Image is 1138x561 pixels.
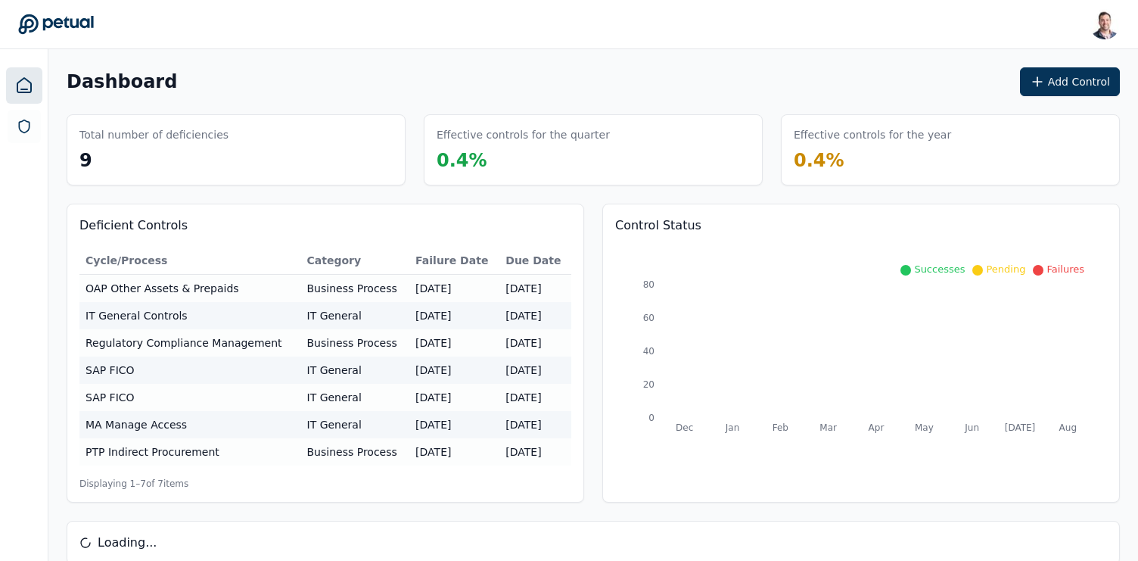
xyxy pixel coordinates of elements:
[6,67,42,104] a: Dashboard
[79,329,301,357] td: Regulatory Compliance Management
[499,438,571,466] td: [DATE]
[499,357,571,384] td: [DATE]
[1046,263,1084,275] span: Failures
[301,384,410,411] td: IT General
[79,357,301,384] td: SAP FICO
[409,247,499,275] th: Failure Date
[1020,67,1120,96] button: Add Control
[301,275,410,303] td: Business Process
[964,422,979,433] tspan: Jun
[409,275,499,303] td: [DATE]
[643,279,655,290] tspan: 80
[915,422,934,433] tspan: May
[8,110,41,143] a: SOC 1 Reports
[301,329,410,357] td: Business Process
[499,247,571,275] th: Due Date
[301,438,410,466] td: Business Process
[643,313,655,323] tspan: 60
[499,329,571,357] td: [DATE]
[79,384,301,411] td: SAP FICO
[79,127,229,142] h3: Total number of deficiencies
[301,411,410,438] td: IT General
[437,150,487,171] span: 0.4 %
[79,247,301,275] th: Cycle/Process
[819,422,837,433] tspan: Mar
[79,478,188,490] span: Displaying 1– 7 of 7 items
[643,346,655,357] tspan: 40
[773,422,788,433] tspan: Feb
[1090,9,1120,39] img: Snir Kodesh
[301,302,410,329] td: IT General
[409,384,499,411] td: [DATE]
[986,263,1025,275] span: Pending
[437,127,610,142] h3: Effective controls for the quarter
[648,413,655,423] tspan: 0
[499,411,571,438] td: [DATE]
[409,357,499,384] td: [DATE]
[914,263,965,275] span: Successes
[676,422,693,433] tspan: Dec
[499,302,571,329] td: [DATE]
[725,422,740,433] tspan: Jan
[79,411,301,438] td: MA Manage Access
[79,217,571,235] h3: Deficient Controls
[499,384,571,411] td: [DATE]
[499,275,571,303] td: [DATE]
[1059,422,1077,433] tspan: Aug
[79,275,301,303] td: OAP Other Assets & Prepaids
[1005,422,1036,433] tspan: [DATE]
[79,150,92,171] span: 9
[643,379,655,390] tspan: 20
[409,438,499,466] td: [DATE]
[79,302,301,329] td: IT General Controls
[615,217,1107,235] h3: Control Status
[794,150,844,171] span: 0.4 %
[869,422,885,433] tspan: Apr
[409,302,499,329] td: [DATE]
[794,127,951,142] h3: Effective controls for the year
[301,357,410,384] td: IT General
[301,247,410,275] th: Category
[67,70,177,94] h1: Dashboard
[79,438,301,466] td: PTP Indirect Procurement
[409,411,499,438] td: [DATE]
[18,14,94,35] a: Go to Dashboard
[409,329,499,357] td: [DATE]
